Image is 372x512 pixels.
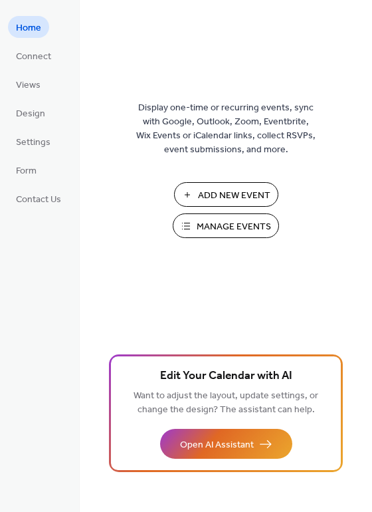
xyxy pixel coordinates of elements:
span: Connect [16,50,51,64]
a: Views [8,73,48,95]
span: Add New Event [198,189,270,203]
a: Design [8,102,53,124]
span: Home [16,21,41,35]
a: Connect [8,45,59,66]
span: Design [16,107,45,121]
button: Manage Events [173,213,279,238]
span: Edit Your Calendar with AI [160,367,292,386]
button: Open AI Assistant [160,429,292,459]
span: Settings [16,136,50,150]
span: Open AI Assistant [180,438,254,452]
button: Add New Event [174,182,278,207]
a: Form [8,159,45,181]
span: Manage Events [197,220,271,234]
span: Display one-time or recurring events, sync with Google, Outlook, Zoom, Eventbrite, Wix Events or ... [136,101,316,157]
span: Views [16,78,41,92]
a: Settings [8,130,58,152]
span: Want to adjust the layout, update settings, or change the design? The assistant can help. [134,387,318,419]
a: Home [8,16,49,38]
span: Contact Us [16,193,61,207]
a: Contact Us [8,188,69,209]
span: Form [16,164,37,178]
